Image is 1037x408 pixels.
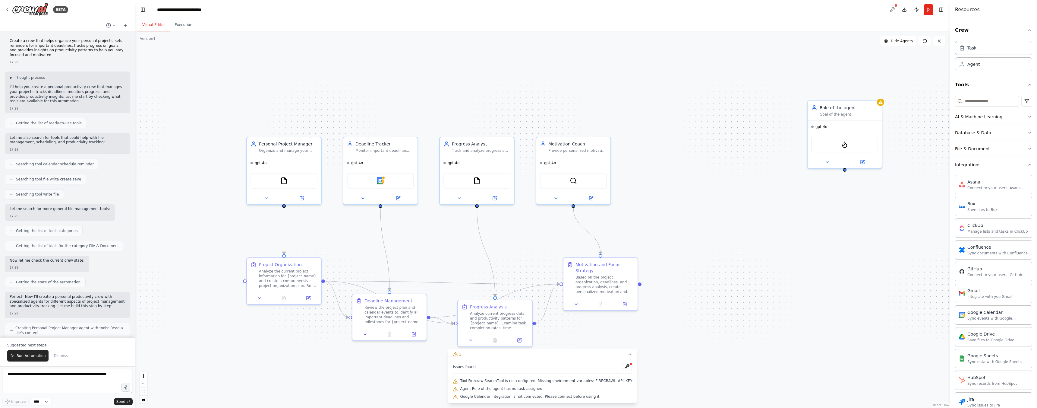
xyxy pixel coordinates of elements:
div: HubSpot [967,375,1017,381]
button: Send [114,398,133,405]
div: Organize and manage your personal projects by creating structured project plans, tracking tasks, ... [259,148,317,153]
div: Progress AnalysisAnalyze current progress data and productivity patterns for {project_name}. Exam... [457,300,533,347]
button: Open in side panel [381,195,415,202]
img: Jira [959,399,965,405]
button: Open in side panel [845,158,879,166]
span: Tool FirecrawlSearchTool is not configured. Missing environment variables: FIRECRAWL_API_KEY [460,378,632,383]
img: Logo [12,3,48,16]
img: ClickUp [959,225,965,231]
img: SerperDevTool [570,177,577,184]
p: Suggested next steps: [7,343,128,348]
button: Open in side panel [298,295,319,302]
div: Sync data with Google Sheets [967,359,1022,364]
button: Hide Agents [880,36,916,46]
button: Open in side panel [574,195,608,202]
div: 17:29 [10,265,84,270]
button: Hide right sidebar [937,5,945,14]
button: Database & Data [955,125,1032,141]
span: Searching tool file write create save [16,177,81,182]
div: Agent [967,61,980,67]
button: No output available [588,301,613,308]
img: FileReadTool [280,177,288,184]
button: Execution [170,19,197,31]
g: Edge from 0c96f97a-50a7-4719-8c2e-f7a2e6b9b14c to 1855e5d5-5ab7-4141-954b-b6ea72fe4085 [430,314,454,327]
div: Based on the project organization, deadlines, and progress analysis, create personalized motivati... [575,275,634,294]
div: Motivation Coach [548,141,607,147]
div: Monitor important deadlines and milestones for {project_name}, create reminder schedules, and hel... [355,148,414,153]
span: gpt-4o [544,161,556,165]
div: 17:29 [10,106,125,111]
button: zoom in [140,372,147,380]
div: Database & Data [955,130,991,136]
div: Motivation CoachProvide personalized motivation and focus strategies for {user_name} based on the... [536,137,611,205]
img: Google Calendar [959,312,965,318]
span: Creating Personal Project Manager agent with tools: Read a file's content [15,326,125,335]
img: Google Sheets [959,355,965,362]
button: No output available [377,331,402,338]
img: FileReadTool [473,177,481,184]
span: gpt-4o [255,161,266,165]
button: ▶Thought process [10,75,45,80]
div: Role of the agentGoal of the agentgpt-4oFirecrawlSearchTool [807,100,882,169]
g: Edge from 381c18e9-5839-4ce5-bf0a-9396963d6de4 to 0c96f97a-50a7-4719-8c2e-f7a2e6b9b14c [377,208,392,290]
img: GitHub [959,269,965,275]
div: Analyze current progress data and productivity patterns for {project_name}. Examine task completi... [470,311,528,330]
img: Gmail [959,290,965,296]
div: Manage lists and tasks in ClickUp [967,229,1028,234]
span: gpt-4o [815,124,827,129]
g: Edge from a718d707-e57f-4e79-9557-b74c08524b85 to 87534ac1-d42e-4b30-acda-13c3cf82dc6c [570,208,604,254]
span: Google Calendar integration is not connected. Please connect before using it. [460,394,600,399]
button: No output available [482,337,508,344]
button: Open in side panel [509,337,530,344]
div: Box [967,201,998,207]
span: 3 [459,351,462,357]
button: File & Document [955,141,1032,157]
span: Dismiss [54,353,68,358]
img: Confluence [959,247,965,253]
button: Start a new chat [121,22,130,29]
g: Edge from 49735b3c-16d7-4179-9129-ab78f04c71cf to 87534ac1-d42e-4b30-acda-13c3cf82dc6c [325,278,559,287]
div: Personal Project Manager [259,141,317,147]
span: Issues found [453,365,476,369]
div: GitHub [967,266,1028,272]
div: 17:29 [10,147,125,152]
div: 17:29 [10,214,110,218]
div: Deadline Tracker [355,141,414,147]
g: Edge from 0b0e352b-b006-4b0a-9cbf-4dd551a38f6c to 49735b3c-16d7-4179-9129-ab78f04c71cf [281,208,287,254]
span: Getting the list of tools for the category File & Document [16,244,119,248]
span: Hide Agents [891,39,913,43]
button: Hide left sidebar [139,5,147,14]
div: Personal Project ManagerOrganize and manage your personal projects by creating structured project... [246,137,322,205]
div: Sync documents with Confluence [967,251,1028,256]
g: Edge from 1855e5d5-5ab7-4141-954b-b6ea72fe4085 to 87534ac1-d42e-4b30-acda-13c3cf82dc6c [536,281,559,327]
div: Review the project plan and calendar events to identify all important deadlines and milestones fo... [364,305,423,324]
span: Searching tool write file [16,192,59,197]
img: Google Drive [959,334,965,340]
p: Create a crew that helps organize your personal projects, sets reminders for important deadlines,... [10,39,125,57]
button: Open in side panel [403,331,424,338]
span: Getting the state of the automation [16,280,80,285]
button: zoom out [140,380,147,388]
button: Tools [955,76,1032,93]
img: Box [959,203,965,209]
div: Sync issues to Jira [967,403,1000,408]
button: Visual Editor [137,19,170,31]
nav: breadcrumb [157,7,201,13]
div: Save files to Google Drive [967,338,1014,343]
span: gpt-4o [448,161,459,165]
button: AI & Machine Learning [955,109,1032,125]
p: Perfect! Now I'll create a personal productivity crew with specialized agents for different aspec... [10,295,125,309]
a: React Flow attribution [933,403,949,407]
div: Asana [967,179,1028,185]
div: Deadline TrackerMonitor important deadlines and milestones for {project_name}, create reminder sc... [343,137,418,205]
span: Improve [11,399,26,404]
div: Goal of the agent [820,112,878,117]
div: 17:29 [10,60,125,64]
button: Switch to previous chat [104,22,118,29]
g: Edge from 0c96f97a-50a7-4719-8c2e-f7a2e6b9b14c to 87534ac1-d42e-4b30-acda-13c3cf82dc6c [430,281,559,320]
button: Open in side panel [478,195,512,202]
div: Google Sheets [967,353,1022,359]
div: Sync events with Google Calendar [967,316,1028,321]
div: Task [967,45,976,51]
div: Google Drive [967,331,1014,337]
